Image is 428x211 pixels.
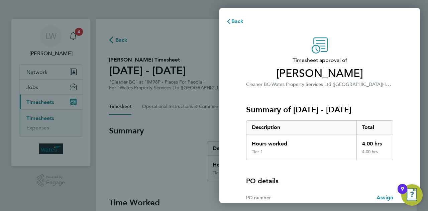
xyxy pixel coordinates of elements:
div: Tier 1 [252,149,263,154]
h3: Summary of [DATE] - [DATE] [246,104,393,115]
div: Total [356,121,393,134]
button: Back [219,15,250,28]
button: Open Resource Center, 9 new notifications [401,184,423,206]
div: PO number [246,194,320,202]
div: 4.00 hrs [356,149,393,160]
h4: PO details [246,176,279,186]
a: Assign [377,194,393,202]
span: · [270,82,272,87]
span: Wates Property Services Ltd ([GEOGRAPHIC_DATA]) [272,82,383,87]
div: 9 [401,189,404,198]
div: Summary of 23 - 29 Aug 2025 [246,120,393,160]
span: Timesheet approval of [246,56,393,64]
div: Description [246,121,356,134]
span: · [383,82,385,87]
span: Back [231,18,244,24]
span: Assign [377,194,393,201]
span: Cleaner BC [246,82,270,87]
div: 4.00 hrs [356,134,393,149]
div: Hours worked [246,134,356,149]
span: [PERSON_NAME] [246,67,393,80]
